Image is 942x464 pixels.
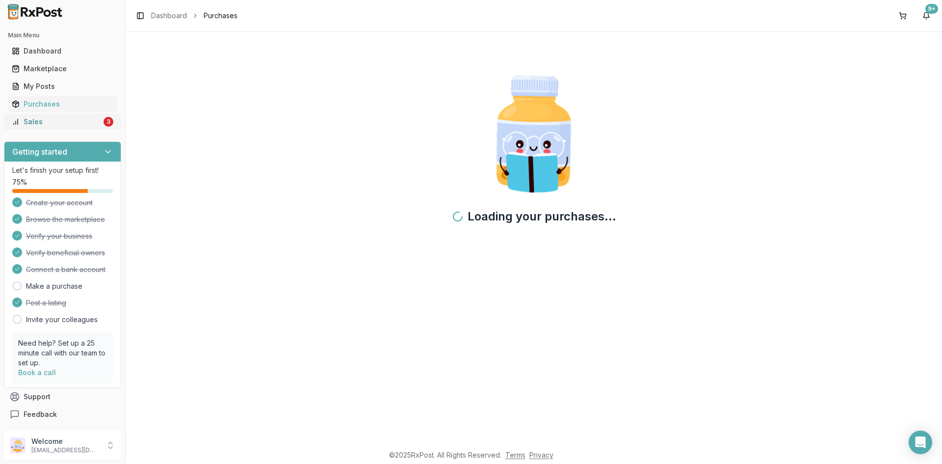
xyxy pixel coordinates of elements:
[12,117,102,127] div: Sales
[12,99,113,109] div: Purchases
[8,42,117,60] a: Dashboard
[31,446,100,454] p: [EMAIL_ADDRESS][DOMAIN_NAME]
[505,451,525,459] a: Terms
[26,231,92,241] span: Verify your business
[4,406,121,423] button: Feedback
[26,265,105,274] span: Connect a bank account
[151,11,187,21] a: Dashboard
[909,431,932,454] div: Open Intercom Messenger
[12,177,27,187] span: 75 %
[8,113,117,131] a: Sales3
[8,78,117,95] a: My Posts
[18,338,107,368] p: Need help? Set up a 25 minute call with our team to set up.
[4,43,121,59] button: Dashboard
[529,451,553,459] a: Privacy
[26,298,66,308] span: Post a listing
[26,281,82,291] a: Make a purchase
[4,96,121,112] button: Purchases
[26,248,105,258] span: Verify beneficial owners
[12,146,67,158] h3: Getting started
[8,60,117,78] a: Marketplace
[31,437,100,446] p: Welcome
[26,215,105,224] span: Browse the marketplace
[12,82,113,91] div: My Posts
[12,165,113,175] p: Let's finish your setup first!
[925,4,938,14] div: 9+
[4,61,121,77] button: Marketplace
[26,198,93,208] span: Create your account
[18,368,56,377] a: Book a call
[4,388,121,406] button: Support
[452,209,616,224] h2: Loading your purchases...
[8,31,117,39] h2: Main Menu
[4,79,121,94] button: My Posts
[4,4,67,20] img: RxPost Logo
[12,46,113,56] div: Dashboard
[26,315,98,325] a: Invite your colleagues
[918,8,934,24] button: 9+
[10,437,26,453] img: User avatar
[204,11,237,21] span: Purchases
[8,95,117,113] a: Purchases
[12,64,113,74] div: Marketplace
[4,114,121,130] button: Sales3
[151,11,237,21] nav: breadcrumb
[471,71,597,197] img: Smart Pill Bottle
[24,409,57,419] span: Feedback
[104,117,113,127] div: 3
